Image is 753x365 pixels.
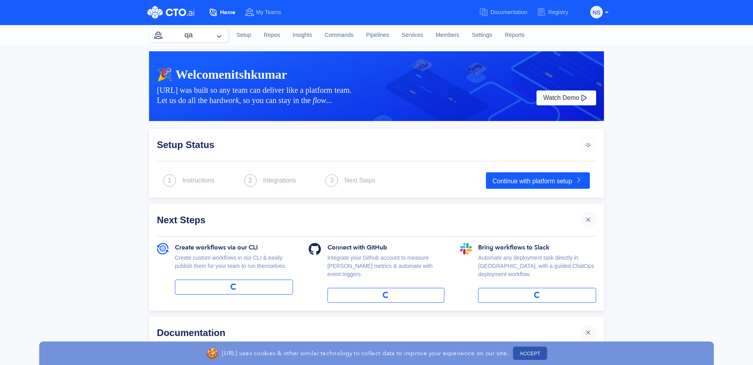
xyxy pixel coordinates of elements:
[584,216,592,224] img: cross.svg
[537,90,596,105] button: Watch Demo
[223,96,239,105] i: work
[286,25,318,46] a: Insights
[175,243,258,252] span: Create workflows via our CLI
[244,174,257,187] img: next_step.svg
[325,174,338,187] img: next_step.svg
[182,176,215,185] div: Instructions
[206,346,218,361] span: 🍪
[584,329,592,336] img: cross.svg
[209,5,245,20] a: Home
[580,137,596,152] img: arrow_icon_default.svg
[429,25,466,46] a: Members
[478,254,596,288] div: Automate any deployment task directly in [GEOGRAPHIC_DATA], with a guided ChatOps deployment work...
[579,93,589,103] img: play-white.svg
[263,176,296,185] div: Integrations
[513,347,547,360] button: ACCEPT
[149,28,228,42] button: qa
[327,243,445,254] div: Connect with GitHub
[360,25,395,46] a: Pipelines
[344,176,375,185] div: Next Steps
[395,25,429,46] a: Services
[157,325,580,340] div: Documentation
[313,96,326,105] i: flow
[157,212,580,228] div: Next Steps
[327,254,445,288] div: Integrate your Github account to measure [PERSON_NAME] metrics & automate with event triggers.
[258,25,287,46] a: Repos
[318,25,360,46] a: Commands
[537,5,578,20] a: Registry
[230,25,258,46] a: Setup
[548,9,568,15] span: Registry
[157,137,580,152] div: Setup Status
[593,6,600,19] span: NS
[490,9,527,15] span: Documentation
[157,67,596,82] div: 🎉 Welcome nitshkumar
[486,172,590,189] a: Continue with platform setup
[245,5,291,20] a: My Teams
[175,254,293,280] div: Create custom workflows in our CLI & easily publish them for your team to run themselves.
[590,6,603,18] button: NS
[220,9,235,16] span: Home
[498,25,531,46] a: Reports
[163,174,176,187] img: next_step.svg
[157,85,535,105] div: [URL] was built so any team can deliver like a platform team. Let us do all the hard , so you can...
[466,25,498,46] a: Settings
[147,6,195,19] img: CTO.ai Logo
[478,243,596,254] div: Bring workflows to Slack
[256,9,281,15] span: My Teams
[479,5,537,20] a: Documentation
[222,349,508,357] p: [URL] uses cookies & other similar technology to collect data to improve your experience on our s...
